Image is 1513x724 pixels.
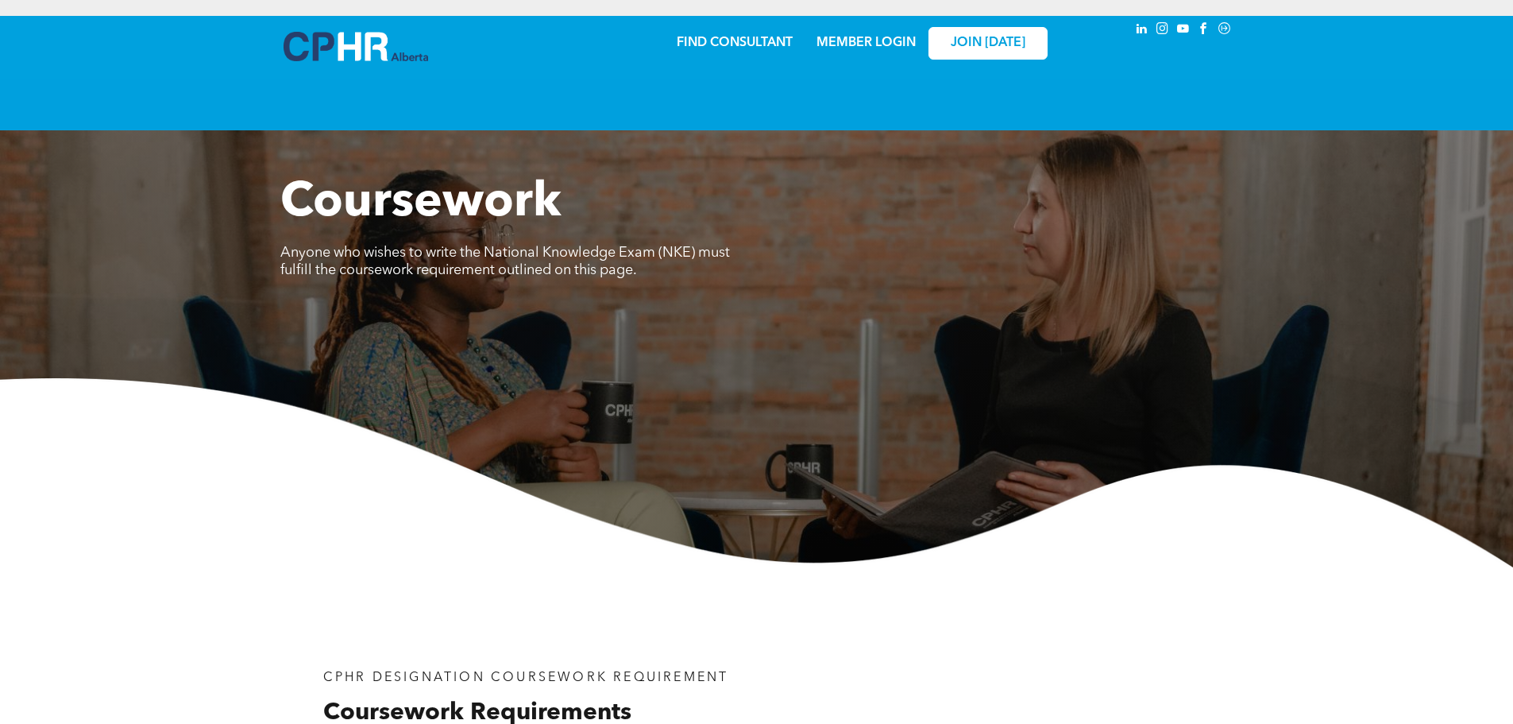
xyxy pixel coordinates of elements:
span: Coursework [280,180,562,227]
a: JOIN [DATE] [928,27,1048,60]
a: MEMBER LOGIN [816,37,916,49]
a: Social network [1216,20,1233,41]
span: Anyone who wishes to write the National Knowledge Exam (NKE) must fulfill the coursework requirem... [280,246,730,277]
a: instagram [1154,20,1171,41]
span: CPHR DESIGNATION COURSEWORK REQUIREMENT [323,672,729,684]
a: FIND CONSULTANT [677,37,793,49]
span: JOIN [DATE] [951,36,1025,51]
a: youtube [1175,20,1192,41]
a: facebook [1195,20,1213,41]
img: A blue and white logo for cp alberta [284,32,428,61]
a: linkedin [1133,20,1151,41]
